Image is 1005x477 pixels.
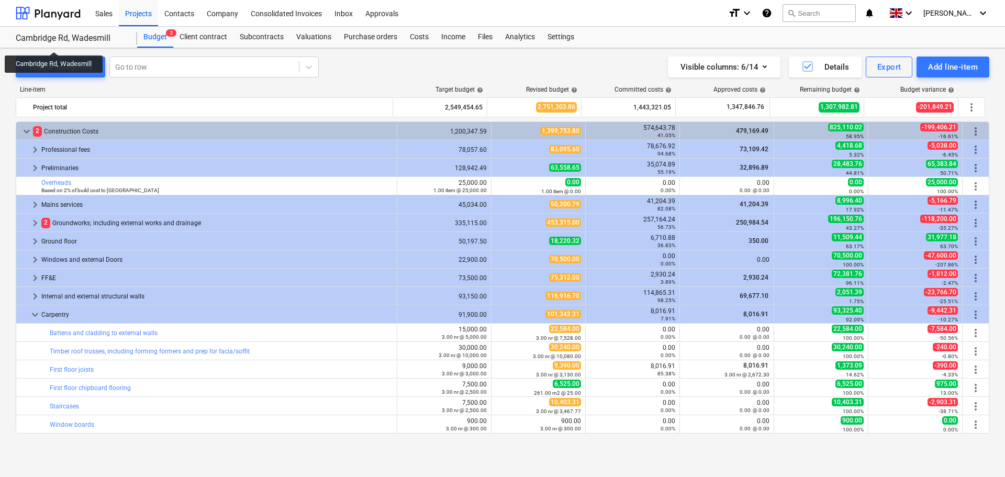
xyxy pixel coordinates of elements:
span: 196,150.76 [828,215,864,223]
div: Mains services [41,196,393,213]
div: 41,204.39 [590,197,675,212]
span: More actions [969,143,982,156]
small: 0.00 @ 0.00 [740,187,769,193]
small: 63.70% [940,243,958,249]
span: More actions [969,308,982,321]
span: 10,403.31 [549,398,581,406]
span: 1,373.09 [835,361,864,370]
span: -118,200.00 [920,215,958,223]
small: 58.95% [846,134,864,139]
small: 0.00% [849,188,864,194]
span: 25,000.00 [926,178,958,186]
span: 2 [166,29,176,37]
span: help [663,87,672,93]
span: 2,051.39 [835,288,864,296]
div: 128,942.49 [401,164,487,172]
a: Costs [404,27,435,48]
small: 0.00% [661,261,675,267]
small: 3.00 nr @ 2,500.00 [442,389,487,395]
span: -23,766.70 [924,288,958,296]
span: More actions [969,363,982,376]
div: Valuations [290,27,338,48]
div: 25,000.00 [401,179,487,194]
small: 92.09% [846,317,864,323]
div: Revised budget [526,86,577,93]
span: 22,584.00 [832,325,864,333]
a: Staircases [50,403,79,410]
iframe: Chat Widget [953,427,1005,477]
span: 93,325.40 [832,306,864,315]
span: More actions [965,101,978,114]
small: 3.89% [661,279,675,285]
div: 2,930.24 [590,271,675,285]
div: 0.00 [590,344,675,359]
i: Knowledge base [762,7,772,19]
div: Line-item [16,86,394,93]
span: 2 [33,126,42,136]
small: 100.00% [843,427,864,432]
span: More actions [969,382,982,394]
span: 30,240.00 [832,343,864,351]
span: 0.00 [565,178,581,186]
a: Overheads [41,179,71,186]
div: 0.00 [684,344,769,359]
div: 78,057.60 [401,146,487,153]
span: More actions [969,345,982,358]
div: Preliminaries [41,160,393,176]
div: 7,500.00 [401,399,487,414]
small: 0.00% [661,187,675,193]
span: -390.00 [933,361,958,370]
small: 0.00% [661,407,675,413]
span: 73,109.42 [739,146,769,153]
i: keyboard_arrow_down [977,7,989,19]
span: More actions [969,290,982,303]
div: Files [472,27,499,48]
a: Analytics [499,27,541,48]
small: -50.56% [939,335,958,341]
span: 975.00 [935,380,958,388]
span: 22,584.00 [549,325,581,333]
i: keyboard_arrow_down [741,7,753,19]
a: Settings [541,27,580,48]
small: 56.73% [657,224,675,230]
div: Project total [33,99,388,116]
button: Add line-item [917,57,989,77]
span: More actions [969,180,982,193]
small: -11.47% [939,207,958,213]
small: 55.19% [657,169,675,175]
small: 14.62% [846,372,864,378]
small: 100.00% [937,188,958,194]
div: 0.00 [590,381,675,395]
div: 9,000.00 [401,362,487,377]
button: Visible columns:6/14 [668,57,780,77]
span: 30,240.00 [549,343,581,351]
small: 82.08% [657,206,675,212]
span: 72,381.76 [832,270,864,278]
small: 96.11% [846,280,864,286]
span: More actions [969,400,982,413]
a: Window boards [50,421,94,428]
span: keyboard_arrow_right [29,162,41,174]
span: 31,977.18 [926,233,958,241]
div: 2,549,454.65 [397,99,483,116]
div: 0.00 [684,179,769,194]
div: 91,900.00 [401,311,487,318]
small: 1.00 item @ 25,000.00 [433,187,487,193]
span: 28,483.76 [832,160,864,168]
span: 1,307,982.81 [819,102,859,112]
span: search [787,9,796,17]
span: 2 [41,218,50,228]
span: -47,600.00 [924,251,958,260]
div: Visible columns : 6/14 [680,60,768,74]
span: 8,996.40 [835,196,864,205]
span: -7,584.00 [928,325,958,333]
small: 13.00% [940,390,958,396]
div: 0.00 [684,399,769,414]
div: Target budget [435,86,483,93]
small: 100.00% [843,408,864,414]
small: 3.00 nr @ 3,467.77 [536,408,581,414]
small: 261.00 m2 @ 25.00 [534,390,581,396]
small: 0.00% [661,334,675,340]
